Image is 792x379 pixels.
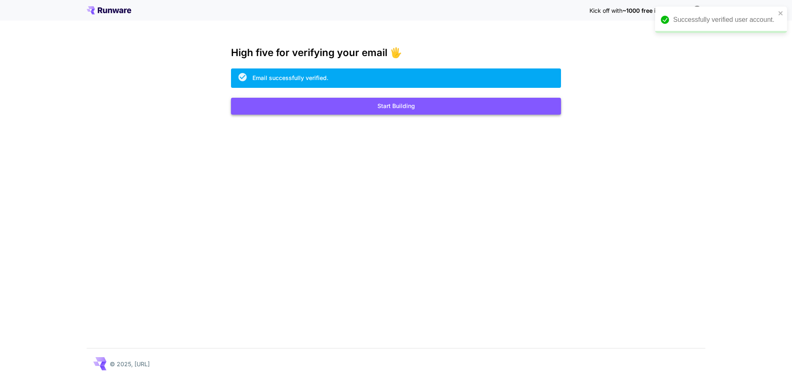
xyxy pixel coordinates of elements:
button: Start Building [231,98,561,115]
button: close [778,10,784,16]
p: © 2025, [URL] [110,360,150,368]
div: Successfully verified user account. [673,15,775,25]
div: Email successfully verified. [252,73,328,82]
span: Kick off with [589,7,622,14]
h3: High five for verifying your email 🖐️ [231,47,561,59]
button: In order to qualify for free credit, you need to sign up with a business email address and click ... [689,2,705,18]
span: ~1000 free images! 🎈 [622,7,686,14]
